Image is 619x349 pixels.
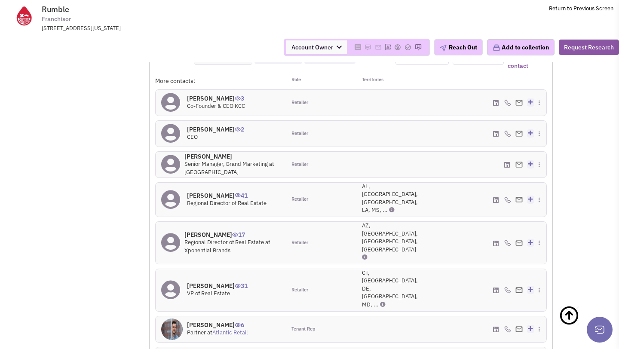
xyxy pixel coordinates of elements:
[515,100,523,105] img: Email%20Icon.png
[394,44,401,51] img: Please add to your accounts
[187,199,267,207] span: Regional Director of Real Estate
[504,99,511,106] img: icon-phone.png
[232,233,238,237] img: icon-UserInteraction.png
[212,329,248,336] a: Atlantic Retail
[184,160,274,176] span: Senior Manager, Brand Marketing at [GEOGRAPHIC_DATA]
[187,290,230,297] span: VP of Real Estate
[291,161,308,168] span: Retailer
[515,326,523,332] img: Email%20Icon.png
[184,239,270,254] span: Regional Director of Real Estate at Xponential Brands
[161,318,183,340] img: ZW3DR4ZRlk65-SaWp01KLw.jpg
[515,131,523,136] img: Email%20Icon.png
[515,240,523,246] img: Email%20Icon.png
[504,239,511,246] img: icon-phone.png
[404,44,411,51] img: Please add to your accounts
[187,321,248,329] h4: [PERSON_NAME]
[187,126,244,133] h4: [PERSON_NAME]
[235,276,248,290] span: 31
[187,102,245,110] span: Co-Founder & CEO KCC
[375,44,382,51] img: Please add to your accounts
[235,284,241,288] img: icon-UserInteraction.png
[286,40,347,54] span: Account Owner
[187,95,245,102] h4: [PERSON_NAME]
[493,44,500,52] img: icon-collection-lavender.png
[291,326,316,333] span: Tenant Rep
[42,15,71,24] span: Franchisor
[291,287,308,294] span: Retailer
[286,77,351,85] div: Role
[232,224,245,239] span: 17
[187,192,267,199] h4: [PERSON_NAME]
[235,119,244,133] span: 2
[207,329,248,336] span: at
[351,77,416,85] div: Territories
[291,239,308,246] span: Retailer
[504,287,511,294] img: icon-phone.png
[235,96,241,101] img: icon-UserInteraction.png
[235,193,241,197] img: icon-UserInteraction.png
[187,329,206,336] span: Partner
[235,315,244,329] span: 6
[515,197,523,202] img: Email%20Icon.png
[42,24,266,33] div: [STREET_ADDRESS][US_STATE]
[155,77,286,85] div: More contacts:
[365,44,371,51] img: Please add to your accounts
[434,39,483,55] button: Reach Out
[515,162,523,167] img: Email%20Icon.png
[440,45,447,52] img: plane.png
[184,231,280,239] h4: [PERSON_NAME]
[235,185,248,199] span: 41
[362,269,418,308] span: CT, [GEOGRAPHIC_DATA], DE, [GEOGRAPHIC_DATA], MD, ...
[291,99,308,106] span: Retailer
[504,196,511,203] img: icon-phone.png
[504,130,511,137] img: icon-phone.png
[362,183,418,214] span: AL, [GEOGRAPHIC_DATA], [GEOGRAPHIC_DATA], LA, MS, ...
[549,5,613,12] a: Return to Previous Screen
[291,196,308,203] span: Retailer
[415,44,422,51] img: Please add to your accounts
[559,40,619,55] button: Request Research
[184,153,280,160] h4: [PERSON_NAME]
[362,222,418,253] span: AZ, [GEOGRAPHIC_DATA], [GEOGRAPHIC_DATA], [GEOGRAPHIC_DATA]
[487,39,555,55] button: Add to collection
[235,127,241,132] img: icon-UserInteraction.png
[187,282,248,290] h4: [PERSON_NAME]
[235,88,244,102] span: 3
[235,323,241,327] img: icon-UserInteraction.png
[187,133,198,141] span: CEO
[504,326,511,333] img: icon-phone.png
[42,4,69,14] span: Rumble
[291,130,308,137] span: Retailer
[515,287,523,293] img: Email%20Icon.png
